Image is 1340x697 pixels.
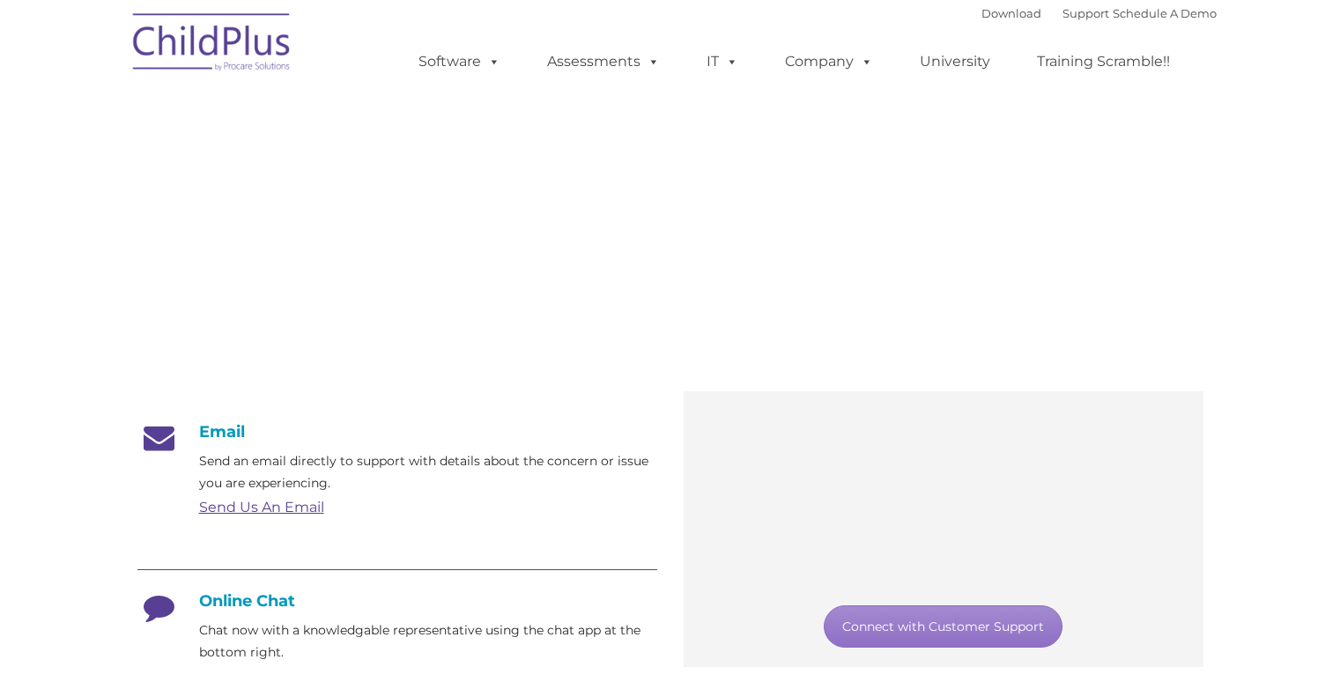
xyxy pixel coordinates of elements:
p: Chat now with a knowledgable representative using the chat app at the bottom right. [199,619,657,664]
a: Training Scramble!! [1019,44,1188,79]
a: Software [401,44,518,79]
img: ChildPlus by Procare Solutions [124,1,300,89]
a: Support [1062,6,1109,20]
a: Schedule A Demo [1113,6,1217,20]
h4: Online Chat [137,591,657,611]
a: Send Us An Email [199,499,324,515]
font: | [981,6,1217,20]
p: Send an email directly to support with details about the concern or issue you are experiencing. [199,450,657,494]
a: Download [981,6,1041,20]
a: Connect with Customer Support [824,605,1062,648]
a: IT [689,44,756,79]
a: Company [767,44,891,79]
a: University [902,44,1008,79]
h4: Email [137,422,657,441]
a: Assessments [529,44,677,79]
